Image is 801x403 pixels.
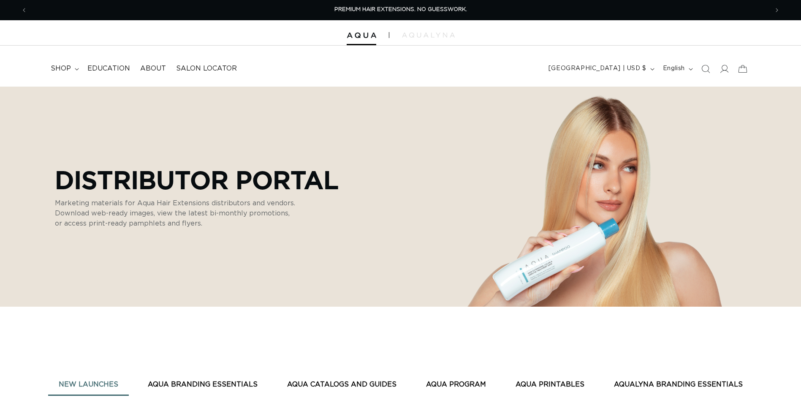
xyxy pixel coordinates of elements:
[82,59,135,78] a: Education
[48,374,129,395] button: New Launches
[171,59,242,78] a: Salon Locator
[658,61,696,77] button: English
[543,61,658,77] button: [GEOGRAPHIC_DATA] | USD $
[696,60,715,78] summary: Search
[334,7,467,12] span: PREMIUM HAIR EXTENSIONS. NO GUESSWORK.
[135,59,171,78] a: About
[415,374,497,395] button: AQUA PROGRAM
[603,374,753,395] button: AquaLyna Branding Essentials
[55,165,339,194] p: Distributor Portal
[15,2,33,18] button: Previous announcement
[548,64,646,73] span: [GEOGRAPHIC_DATA] | USD $
[51,64,71,73] span: shop
[505,374,595,395] button: AQUA PRINTABLES
[87,64,130,73] span: Education
[46,59,82,78] summary: shop
[277,374,407,395] button: AQUA CATALOGS AND GUIDES
[402,33,455,38] img: aqualyna.com
[137,374,268,395] button: AQUA BRANDING ESSENTIALS
[347,33,376,38] img: Aqua Hair Extensions
[176,64,237,73] span: Salon Locator
[140,64,166,73] span: About
[55,198,296,229] p: Marketing materials for Aqua Hair Extensions distributors and vendors. Download web-ready images,...
[768,2,786,18] button: Next announcement
[663,64,685,73] span: English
